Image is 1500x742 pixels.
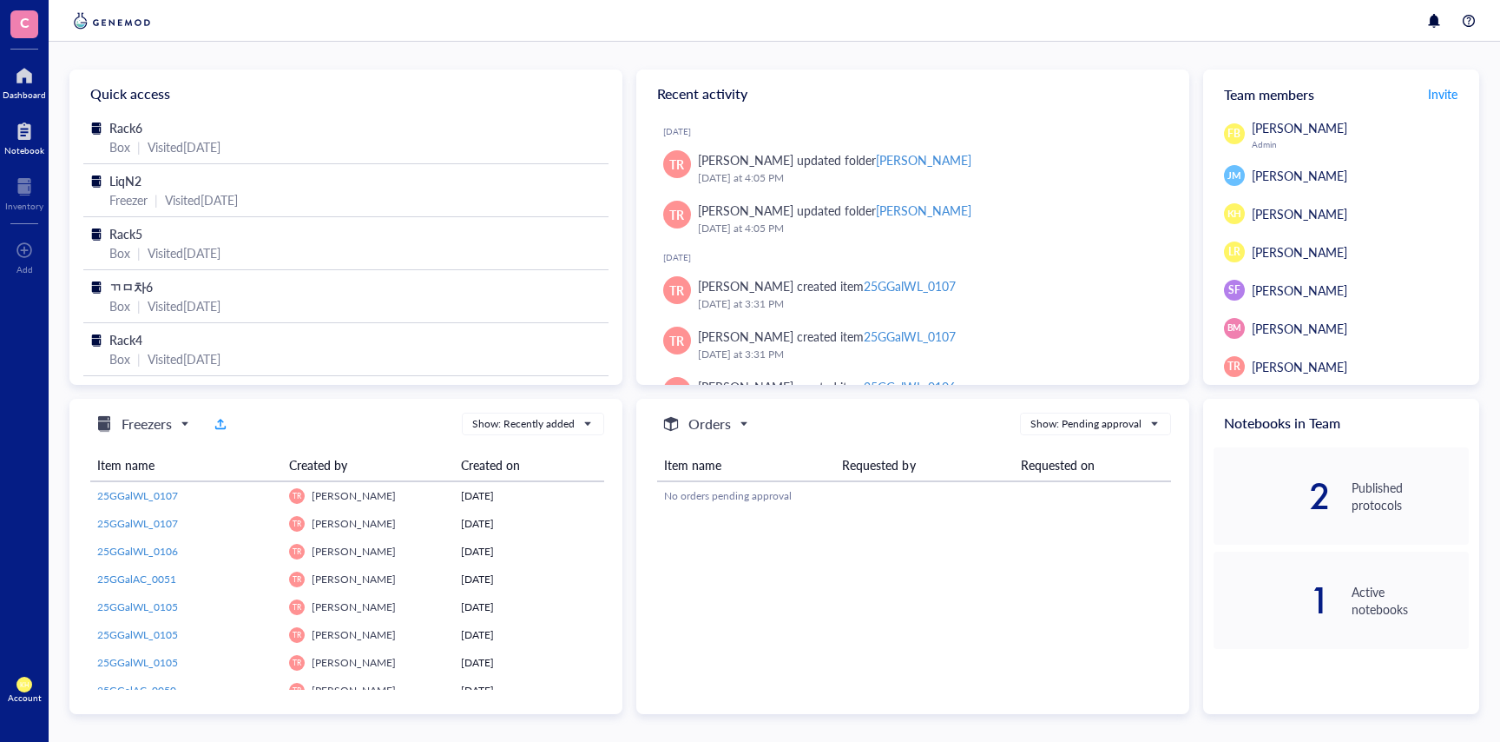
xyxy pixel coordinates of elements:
div: Box [109,349,130,368]
h5: Orders [688,414,731,434]
span: Rack5 [109,225,142,242]
span: TR [669,205,684,224]
div: 25GGalWL_0107 [864,277,956,295]
div: Dashboard [3,89,46,100]
a: 25GGalWL_0105 [97,600,275,615]
span: 25GGalWL_0105 [97,600,178,614]
div: Notebooks in Team [1203,399,1479,447]
a: TR[PERSON_NAME] created item25GGalWL_0107[DATE] at 3:31 PM [650,269,1175,320]
div: Show: Recently added [472,416,575,432]
span: SF [1228,282,1240,298]
span: BM [1227,321,1241,335]
span: [PERSON_NAME] [312,683,396,698]
div: 2 [1214,482,1331,510]
span: TR [293,659,301,667]
div: Active notebooks [1352,583,1469,618]
span: [PERSON_NAME] [312,488,396,503]
span: [PERSON_NAME] [1252,119,1347,136]
span: Rack6 [109,119,142,136]
div: [DATE] [461,600,597,615]
span: TR [669,155,684,174]
div: Box [109,296,130,315]
div: [DATE] at 4:05 PM [698,169,1161,187]
th: Item name [90,449,282,481]
span: 25GGalAC_0051 [97,572,176,586]
th: Item name [657,449,836,481]
a: TR[PERSON_NAME] updated folder[PERSON_NAME][DATE] at 4:05 PM [650,194,1175,244]
span: [PERSON_NAME] [312,544,396,559]
span: 25GGalAC_0050 [97,683,176,698]
h5: Freezers [122,414,172,434]
span: KH [20,681,30,689]
div: [DATE] [461,655,597,671]
div: Visited [DATE] [148,137,220,156]
div: Admin [1252,139,1469,149]
div: [DATE] [461,683,597,699]
div: [PERSON_NAME] [876,151,971,169]
div: 1 [1214,586,1331,614]
span: Invite [1428,85,1457,103]
div: [DATE] [663,126,1175,136]
th: Requested by [835,449,1014,481]
span: [PERSON_NAME] [312,655,396,670]
a: 25GGalWL_0105 [97,655,275,671]
span: TR [293,603,301,612]
span: 25GGalWL_0107 [97,488,178,503]
div: | [137,137,141,156]
div: Freezer [109,190,148,209]
a: Dashboard [3,62,46,100]
span: TR [293,520,301,528]
th: Created on [454,449,604,481]
span: FB [1227,126,1240,142]
div: | [137,296,141,315]
span: JM [1227,169,1240,183]
th: Created by [282,449,453,481]
span: Rack4 [109,331,142,348]
img: genemod-logo [69,10,155,31]
div: Quick access [69,70,622,118]
div: Account [8,692,42,703]
div: [PERSON_NAME] created item [698,327,956,346]
span: TR [293,492,301,500]
div: Show: Pending approval [1030,416,1141,432]
span: 25GGalWL_0105 [97,655,178,670]
div: | [155,190,158,209]
a: Inventory [5,173,43,211]
div: No orders pending approval [664,488,1164,504]
div: [DATE] at 3:31 PM [698,295,1161,313]
span: KH [1227,207,1241,222]
div: Add [16,264,33,275]
span: LR [1228,244,1240,260]
div: Recent activity [636,70,1189,118]
span: ㄲㅁ차6 [109,278,153,295]
span: TR [669,331,684,350]
div: | [137,349,141,368]
div: Box [109,137,130,156]
span: [PERSON_NAME] [1252,320,1347,337]
span: 25GGalWL_0107 [97,516,178,531]
div: Visited [DATE] [148,296,220,315]
a: 25GGalWL_0105 [97,627,275,643]
a: 25GGalWL_0106 [97,544,275,560]
span: [PERSON_NAME] [1252,243,1347,261]
span: [PERSON_NAME] [312,516,396,531]
div: [DATE] [461,516,597,532]
div: Inventory [5,201,43,211]
div: Notebook [4,145,44,156]
a: 25GGalAC_0051 [97,572,275,587]
span: C [20,11,30,33]
span: TR [669,281,684,300]
span: 25GGalWL_0105 [97,627,178,642]
a: 25GGalAC_0050 [97,683,275,699]
span: [PERSON_NAME] [312,627,396,642]
a: Notebook [4,117,44,156]
div: [DATE] at 4:05 PM [698,220,1161,237]
div: [PERSON_NAME] updated folder [698,150,971,169]
div: Visited [DATE] [148,243,220,262]
div: [DATE] [461,627,597,643]
span: [PERSON_NAME] [1252,358,1347,375]
div: Visited [DATE] [165,190,238,209]
a: 25GGalWL_0107 [97,516,275,532]
div: [DATE] at 3:31 PM [698,346,1161,363]
span: [PERSON_NAME] [1252,205,1347,222]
